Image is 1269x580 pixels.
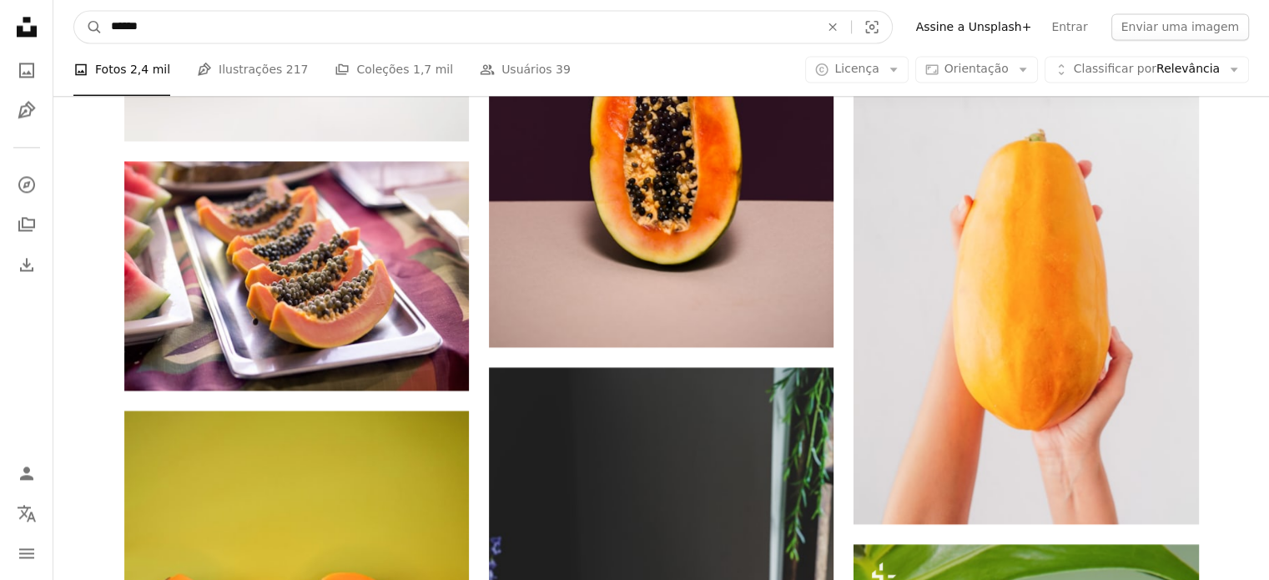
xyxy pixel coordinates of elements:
button: Licença [805,57,908,83]
button: Pesquisa visual [852,11,892,43]
span: 39 [556,61,571,79]
button: Menu [10,537,43,570]
img: Frutos de mamão em foco Fotografia [124,161,469,391]
a: Explorar [10,168,43,201]
button: Pesquise na Unsplash [74,11,103,43]
form: Pesquise conteúdo visual em todo o site [73,10,893,43]
a: Usuários 39 [480,43,571,97]
span: Licença [834,63,879,76]
span: Orientação [944,63,1009,76]
button: Idioma [10,497,43,530]
a: Coleções [10,208,43,241]
button: Limpar [814,11,851,43]
a: Início — Unsplash [10,10,43,47]
span: Relevância [1074,62,1220,78]
a: Entrar / Cadastrar-se [10,456,43,490]
a: Coleções 1,7 mil [335,43,453,97]
button: Enviar uma imagem [1111,13,1249,40]
a: Entrar [1041,13,1097,40]
img: Uma pessoa segurando uma manga nas mãos [854,7,1198,524]
a: Frutos de mamão em foco Fotografia [124,268,469,283]
a: Ilustrações 217 [197,43,308,97]
a: Uma pessoa segurando uma manga nas mãos [854,257,1198,272]
a: Ilustrações [10,93,43,127]
button: Classificar porRelevância [1045,57,1249,83]
a: Histórico de downloads [10,248,43,281]
span: 217 [286,61,309,79]
a: Assine a Unsplash+ [906,13,1042,40]
span: Classificar por [1074,63,1156,76]
button: Orientação [915,57,1038,83]
a: Fotos [10,53,43,87]
span: 1,7 mil [413,61,453,79]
